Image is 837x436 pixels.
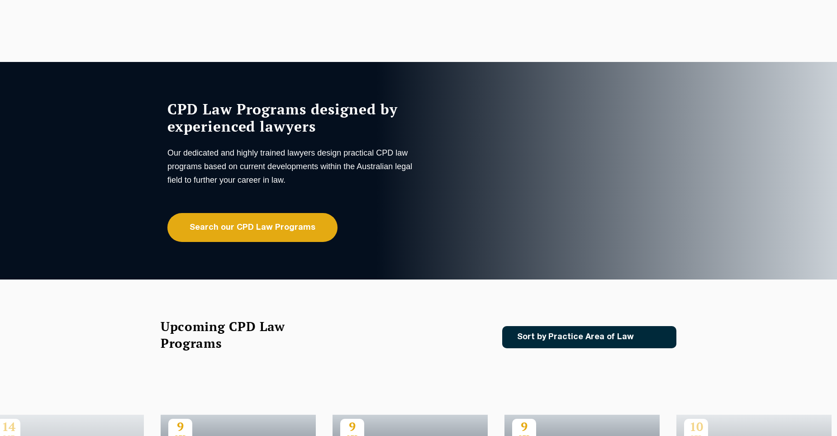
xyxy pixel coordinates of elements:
h2: Upcoming CPD Law Programs [161,318,308,351]
img: Icon [648,333,659,341]
p: 9 [512,419,536,434]
h1: CPD Law Programs designed by experienced lawyers [167,100,416,135]
p: Our dedicated and highly trained lawyers design practical CPD law programs based on current devel... [167,146,416,187]
a: Sort by Practice Area of Law [502,326,676,348]
p: 9 [340,419,364,434]
a: Search our CPD Law Programs [167,213,338,242]
p: 9 [168,419,192,434]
